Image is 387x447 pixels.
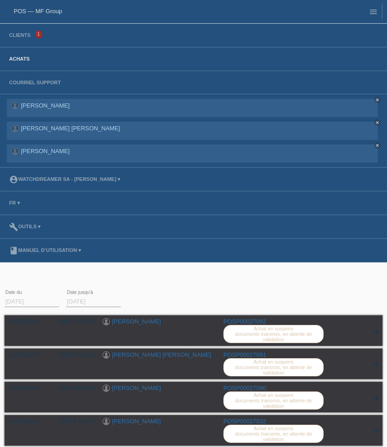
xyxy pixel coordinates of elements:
div: [DATE] [9,351,46,358]
a: account_circleWatchdreamer SA - [PERSON_NAME] ▾ [5,176,125,182]
a: [PERSON_NAME] [PERSON_NAME] [112,351,211,358]
a: [PERSON_NAME] [112,418,161,425]
a: POSP00027092 [223,318,266,325]
a: bookManuel d’utilisation ▾ [5,247,86,253]
div: [DATE] [9,418,46,425]
div: [DATE] [9,385,46,391]
div: CHF 9'100.00 [52,418,96,425]
a: close [374,119,381,126]
i: close [375,120,380,125]
a: POSP00027090 [223,385,266,391]
a: close [374,97,381,103]
span: 09:32 [28,419,39,424]
i: account_circle [9,175,18,184]
label: Achat en suspens documents transmis, en attente de validation [223,358,324,376]
label: Achat en suspens documents transmis, en attente de validation [223,391,324,410]
div: CHF 4'500.00 [52,318,96,325]
a: close [374,142,381,149]
a: Achats [5,56,34,62]
i: build [9,222,18,231]
span: 09:43 [28,319,39,324]
label: Achat en suspens documents transmis, en attente de validation [223,425,324,443]
a: buildOutils ▾ [5,224,45,229]
a: [PERSON_NAME] [PERSON_NAME] [21,125,120,132]
a: [PERSON_NAME] [112,318,161,325]
div: étendre/coller [369,391,382,405]
span: 09:18 [28,386,39,391]
a: [PERSON_NAME] [21,148,70,154]
i: close [375,98,380,102]
a: [PERSON_NAME] [112,385,161,391]
i: book [9,246,18,255]
a: Clients [5,32,35,38]
a: POS — MF Group [14,8,62,15]
label: Achat en suspens documents transmis, en attente de validation [223,325,324,343]
div: CHF 5'950.00 [52,385,96,391]
a: Courriel Support [5,80,65,85]
a: POSP00027032 [223,418,266,425]
div: étendre/coller [369,425,382,438]
div: étendre/coller [369,325,382,339]
a: menu [364,9,382,14]
a: [PERSON_NAME] [21,102,70,109]
span: 09:27 [28,353,39,358]
div: étendre/coller [369,358,382,372]
div: CHF 2'100.00 [52,351,96,358]
span: 1 [35,31,42,38]
a: FR ▾ [5,200,25,206]
i: close [375,143,380,148]
div: [DATE] [9,318,46,325]
a: POSP00027091 [223,351,266,358]
i: menu [369,7,378,16]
